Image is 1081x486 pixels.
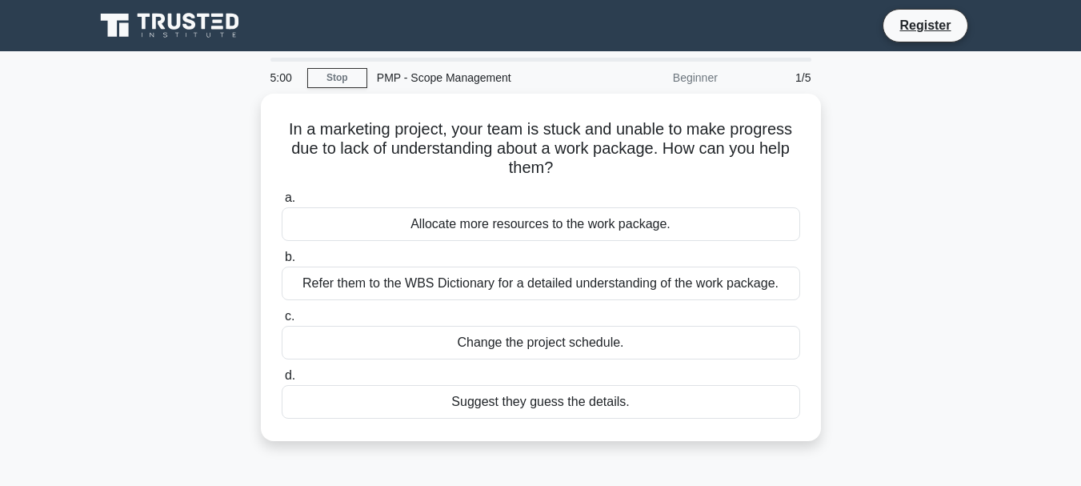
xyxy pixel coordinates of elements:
span: a. [285,191,295,204]
div: Change the project schedule. [282,326,800,359]
a: Stop [307,68,367,88]
div: Allocate more resources to the work package. [282,207,800,241]
div: Suggest they guess the details. [282,385,800,419]
div: Refer them to the WBS Dictionary for a detailed understanding of the work package. [282,267,800,300]
div: 5:00 [261,62,307,94]
div: Beginner [587,62,727,94]
h5: In a marketing project, your team is stuck and unable to make progress due to lack of understandi... [280,119,802,179]
a: Register [890,15,960,35]
div: PMP - Scope Management [367,62,587,94]
span: b. [285,250,295,263]
span: d. [285,368,295,382]
span: c. [285,309,294,323]
div: 1/5 [727,62,821,94]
